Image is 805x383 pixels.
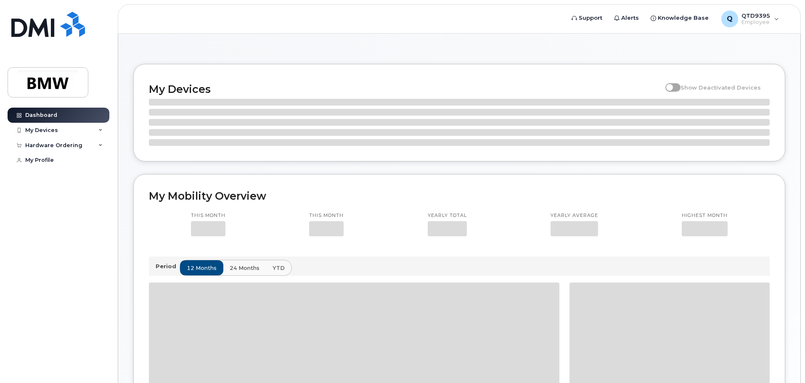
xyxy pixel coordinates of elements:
input: Show Deactivated Devices [665,79,672,86]
h2: My Mobility Overview [149,190,770,202]
h2: My Devices [149,83,661,95]
p: Period [156,262,180,270]
p: This month [191,212,225,219]
p: Highest month [682,212,728,219]
p: Yearly total [428,212,467,219]
p: This month [309,212,344,219]
span: 24 months [230,264,260,272]
span: Show Deactivated Devices [681,84,761,91]
p: Yearly average [551,212,598,219]
span: YTD [273,264,285,272]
